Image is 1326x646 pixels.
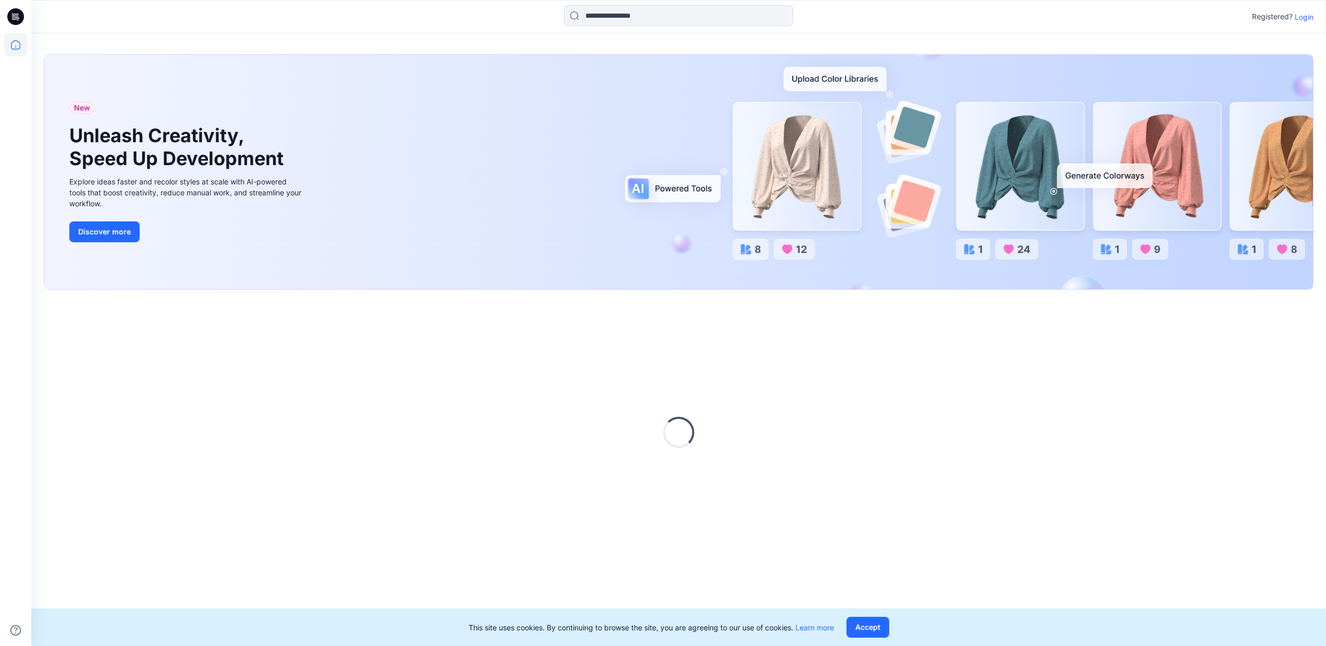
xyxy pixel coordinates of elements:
[69,221,140,242] button: Discover more
[469,622,834,633] p: This site uses cookies. By continuing to browse the site, you are agreeing to our use of cookies.
[846,617,889,638] button: Accept
[74,102,90,114] span: New
[69,221,304,242] a: Discover more
[1252,10,1293,23] p: Registered?
[69,176,304,209] div: Explore ideas faster and recolor styles at scale with AI-powered tools that boost creativity, red...
[795,623,834,632] a: Learn more
[1295,11,1313,22] p: Login
[69,125,288,169] h1: Unleash Creativity, Speed Up Development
